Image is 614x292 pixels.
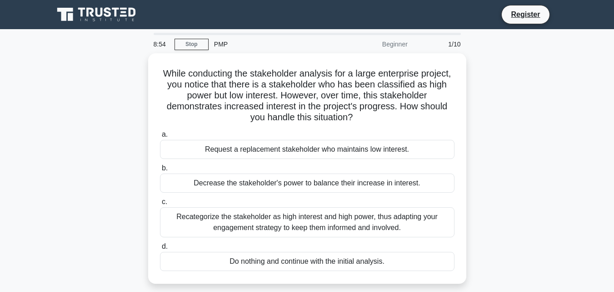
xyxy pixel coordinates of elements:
a: Register [505,9,545,20]
h5: While conducting the stakeholder analysis for a large enterprise project, you notice that there i... [159,68,455,123]
div: 1/10 [413,35,466,53]
div: Do nothing and continue with the initial analysis. [160,252,454,271]
span: a. [162,130,168,138]
span: c. [162,198,167,205]
div: Decrease the stakeholder's power to balance their increase in interest. [160,174,454,193]
span: d. [162,242,168,250]
div: Beginner [334,35,413,53]
div: Request a replacement stakeholder who maintains low interest. [160,140,454,159]
div: PMP [209,35,334,53]
a: Stop [175,39,209,50]
div: Recategorize the stakeholder as high interest and high power, thus adapting your engagement strat... [160,207,454,237]
span: b. [162,164,168,172]
div: 8:54 [148,35,175,53]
